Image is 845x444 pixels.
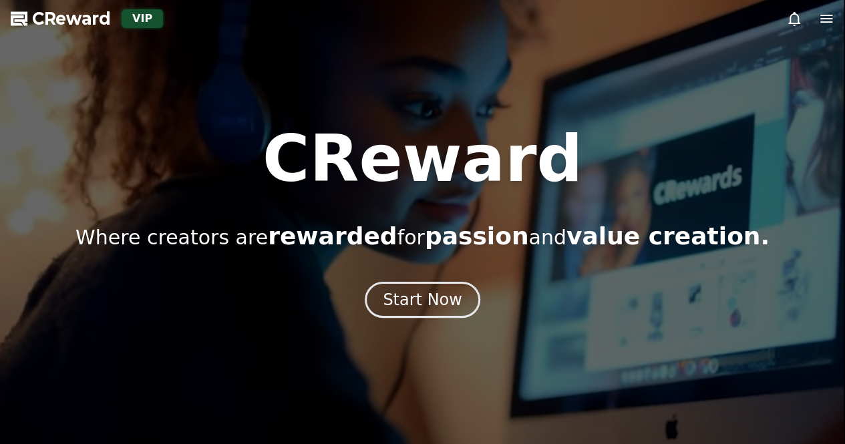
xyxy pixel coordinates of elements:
[263,127,582,191] h1: CReward
[566,222,770,250] span: value creation.
[268,222,397,250] span: rewarded
[75,223,770,250] p: Where creators are for and
[122,9,163,28] div: VIP
[11,8,111,29] a: CReward
[383,289,462,310] div: Start Now
[32,8,111,29] span: CReward
[365,295,480,308] a: Start Now
[365,282,480,318] button: Start Now
[425,222,529,250] span: passion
